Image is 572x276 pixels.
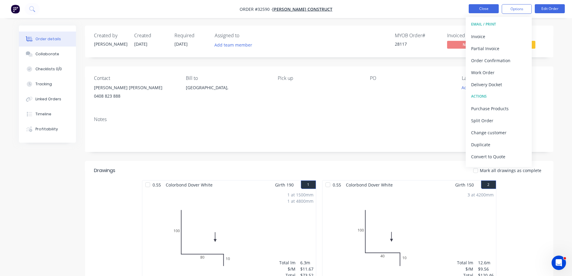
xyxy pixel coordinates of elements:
div: $/M [279,266,295,272]
div: [PERSON_NAME] [94,41,127,47]
button: Tracking [19,77,76,92]
div: 1 at 4800mm [287,198,313,204]
span: 0.55 [150,180,163,189]
div: Invoiced [447,33,492,38]
div: Assigned to [215,33,275,38]
button: Collaborate [19,47,76,62]
span: Colorbond Dover White [163,180,215,189]
div: 3 at 4200mm [468,192,494,198]
button: 1 [301,180,316,189]
div: Notes [94,117,544,122]
div: Total lm [279,259,295,266]
span: No [447,41,483,48]
span: [DATE] [134,41,147,47]
div: Timeline [35,111,51,117]
div: Labels [462,75,544,81]
div: Order Confirmation [471,56,526,65]
div: [GEOGRAPHIC_DATA], [186,83,268,92]
div: Archive [471,164,526,173]
div: Checklists 0/0 [35,66,62,72]
div: [GEOGRAPHIC_DATA], [186,83,268,103]
iframe: Intercom live chat [552,256,566,270]
div: $/M [457,266,473,272]
div: Convert to Quote [471,152,526,161]
button: Profitability [19,122,76,137]
div: [PERSON_NAME] [PERSON_NAME]0408 823 888 [94,83,176,103]
span: 0.55 [330,180,344,189]
button: Linked Orders [19,92,76,107]
div: Tracking [35,81,52,87]
div: Invoice [471,32,526,41]
span: Colorbond Dover White [344,180,395,189]
div: Required [174,33,207,38]
button: Timeline [19,107,76,122]
div: 28117 [395,41,440,47]
button: Checklists 0/0 [19,62,76,77]
div: PO [370,75,452,81]
div: Drawings [94,167,115,174]
div: Total lm [457,259,473,266]
div: Duplicate [471,140,526,149]
span: [DATE] [174,41,188,47]
div: Partial Invoice [471,44,526,53]
button: Options [502,4,532,14]
button: Add labels [459,83,486,92]
span: Mark all drawings as complete [480,167,541,174]
button: 2 [481,180,496,189]
div: Delivery Docket [471,80,526,89]
button: Add team member [211,41,255,49]
div: Change customer [471,128,526,137]
div: Order details [35,36,61,42]
span: Girth 190 [275,180,294,189]
div: $9.56 [478,266,494,272]
div: $11.67 [300,266,313,272]
div: Split Order [471,116,526,125]
div: 1 at 1500mm [287,192,313,198]
span: Girth 150 [455,180,474,189]
div: 6.3m [300,259,313,266]
a: [PERSON_NAME] CONSTRUCT [272,6,332,12]
div: ACTIONS [471,93,526,100]
div: Created by [94,33,127,38]
span: Order #32590 - [240,6,272,12]
div: Created [134,33,167,38]
button: Edit Order [535,4,565,13]
button: Close [469,4,499,13]
div: MYOB Order # [395,33,440,38]
div: 12.6m [478,259,494,266]
img: Factory [11,5,20,14]
div: Collaborate [35,51,59,57]
div: Purchase Products [471,104,526,113]
div: EMAIL / PRINT [471,20,526,28]
button: Order details [19,32,76,47]
button: Add team member [215,41,256,49]
div: Work Order [471,68,526,77]
div: 0408 823 888 [94,92,176,100]
div: [PERSON_NAME] [PERSON_NAME] [94,83,176,92]
div: Profitability [35,126,58,132]
div: Bill to [186,75,268,81]
div: Pick up [278,75,360,81]
div: Contact [94,75,176,81]
div: Linked Orders [35,96,61,102]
